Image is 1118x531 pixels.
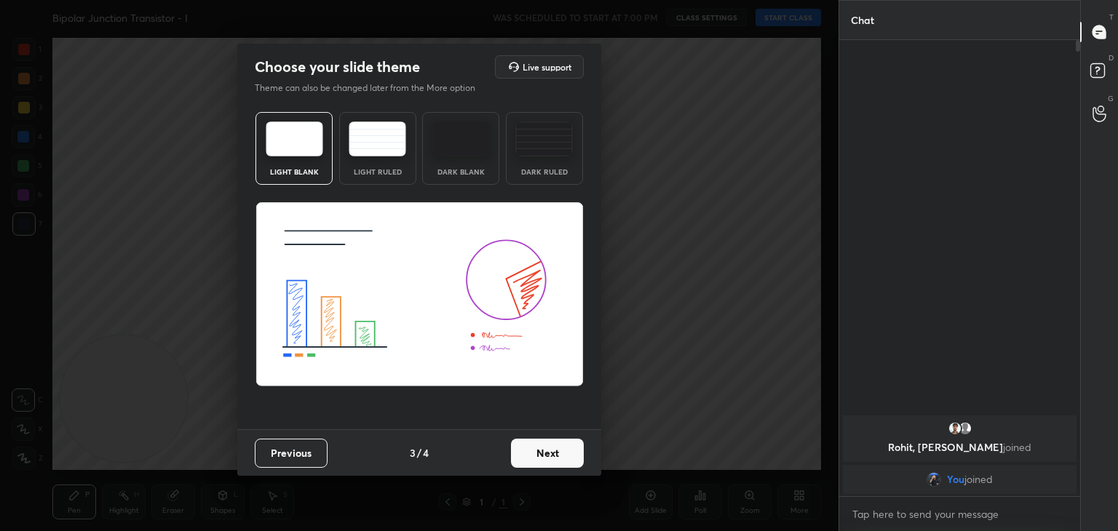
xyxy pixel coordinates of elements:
[410,445,416,460] h4: 3
[948,421,962,436] img: 73cc57d8df6f445da7fda533087d7f74.jpg
[255,57,420,76] h2: Choose your slide theme
[1003,440,1031,454] span: joined
[839,1,886,39] p: Chat
[255,439,328,468] button: Previous
[417,445,421,460] h4: /
[964,474,993,485] span: joined
[927,472,941,487] img: d89acffa0b7b45d28d6908ca2ce42307.jpg
[958,421,972,436] img: default.png
[255,202,584,387] img: lightThemeBanner.fbc32fad.svg
[947,474,964,485] span: You
[1108,93,1114,104] p: G
[1109,12,1114,23] p: T
[511,439,584,468] button: Next
[839,412,1080,497] div: grid
[255,81,491,95] p: Theme can also be changed later from the More option
[515,168,574,175] div: Dark Ruled
[515,121,573,156] img: darkRuledTheme.de295e13.svg
[349,168,407,175] div: Light Ruled
[852,442,1068,453] p: Rohit, [PERSON_NAME]
[432,121,490,156] img: darkTheme.f0cc69e5.svg
[423,445,429,460] h4: 4
[523,63,571,71] h5: Live support
[1109,52,1114,63] p: D
[265,168,323,175] div: Light Blank
[266,121,323,156] img: lightTheme.e5ed3b09.svg
[432,168,490,175] div: Dark Blank
[349,121,406,156] img: lightRuledTheme.5fabf969.svg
